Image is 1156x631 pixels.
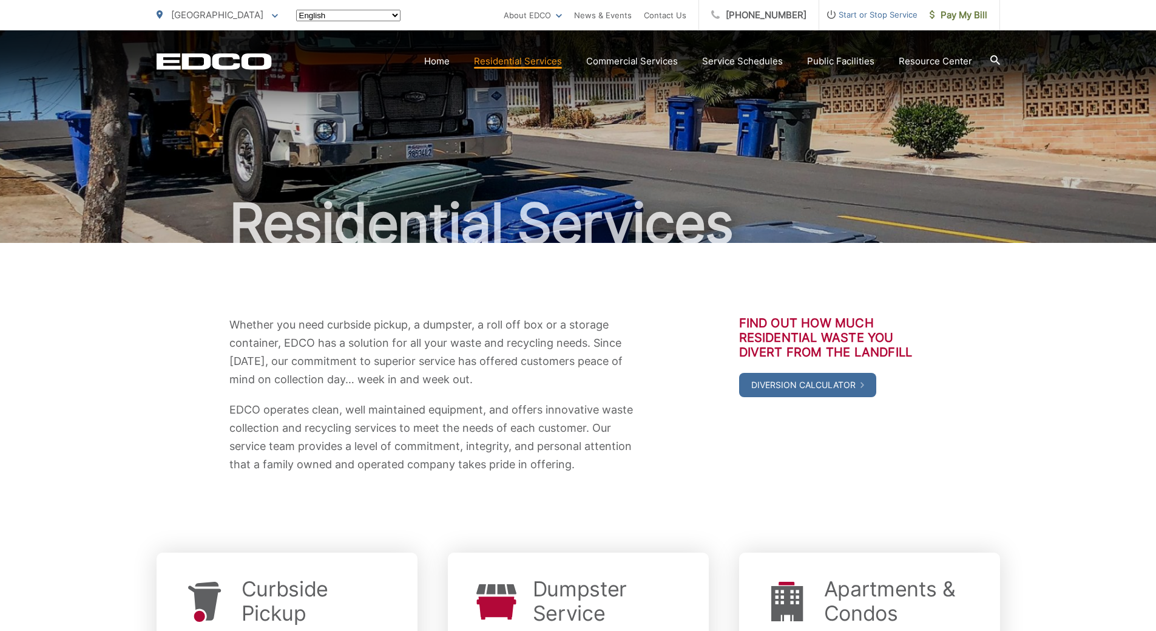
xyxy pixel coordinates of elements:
span: [GEOGRAPHIC_DATA] [171,9,263,21]
a: Diversion Calculator [739,373,876,397]
p: Whether you need curbside pickup, a dumpster, a roll off box or a storage container, EDCO has a s... [229,316,636,389]
a: Dumpster Service [533,577,684,626]
a: Home [424,54,450,69]
a: About EDCO [504,8,562,22]
a: Resource Center [899,54,972,69]
select: Select a language [296,10,401,21]
h1: Residential Services [157,193,1000,254]
a: Curbside Pickup [242,577,393,626]
p: EDCO operates clean, well maintained equipment, and offers innovative waste collection and recycl... [229,401,636,474]
a: Service Schedules [702,54,783,69]
a: Apartments & Condos [824,577,976,626]
a: Residential Services [474,54,562,69]
a: News & Events [574,8,632,22]
a: EDCD logo. Return to the homepage. [157,53,272,70]
h3: Find out how much residential waste you divert from the landfill [739,316,927,360]
span: Pay My Bill [930,8,987,22]
a: Contact Us [644,8,686,22]
a: Commercial Services [586,54,678,69]
a: Public Facilities [807,54,874,69]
